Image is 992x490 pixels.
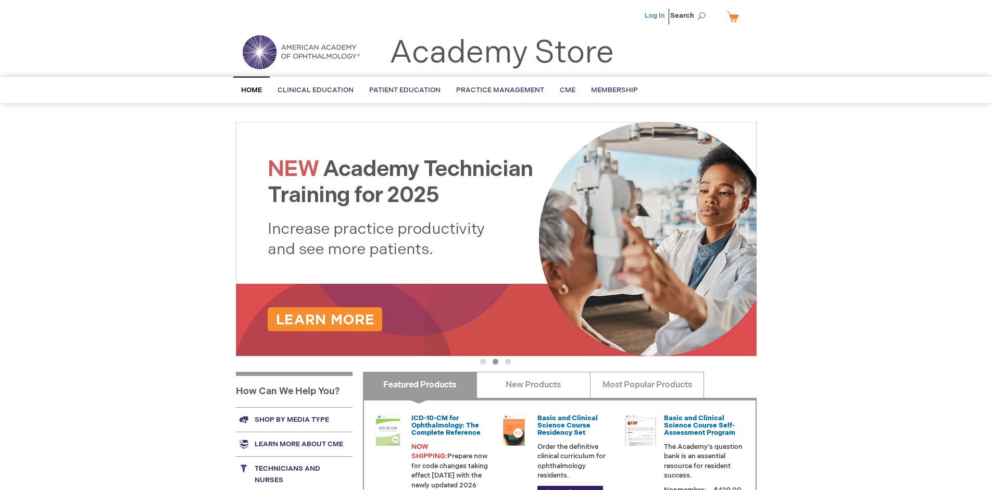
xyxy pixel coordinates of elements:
span: Search [670,5,710,26]
a: Basic and Clinical Science Course Residency Set [537,414,598,437]
span: CME [560,86,575,94]
a: Most Popular Products [590,372,704,398]
span: Practice Management [456,86,544,94]
a: Featured Products [363,372,477,398]
font: NOW SHIPPING: [411,443,447,461]
span: Home [241,86,262,94]
p: The Academy's question bank is an essential resource for resident success. [664,442,743,481]
button: 1 of 3 [480,359,486,365]
a: Log In [645,11,665,20]
span: Membership [591,86,638,94]
span: Patient Education [369,86,441,94]
span: Clinical Education [278,86,354,94]
button: 2 of 3 [493,359,498,365]
a: Academy Store [390,34,614,72]
a: New Products [476,372,591,398]
img: 0120008u_42.png [372,414,404,446]
h1: How Can We Help You? [236,372,353,407]
img: 02850963u_47.png [498,414,530,446]
img: bcscself_20.jpg [625,414,656,446]
a: Basic and Clinical Science Course Self-Assessment Program [664,414,735,437]
a: Shop by media type [236,407,353,432]
p: Order the definitive clinical curriculum for ophthalmology residents. [537,442,617,481]
button: 3 of 3 [505,359,511,365]
a: ICD-10-CM for Ophthalmology: The Complete Reference [411,414,481,437]
a: Learn more about CME [236,432,353,456]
